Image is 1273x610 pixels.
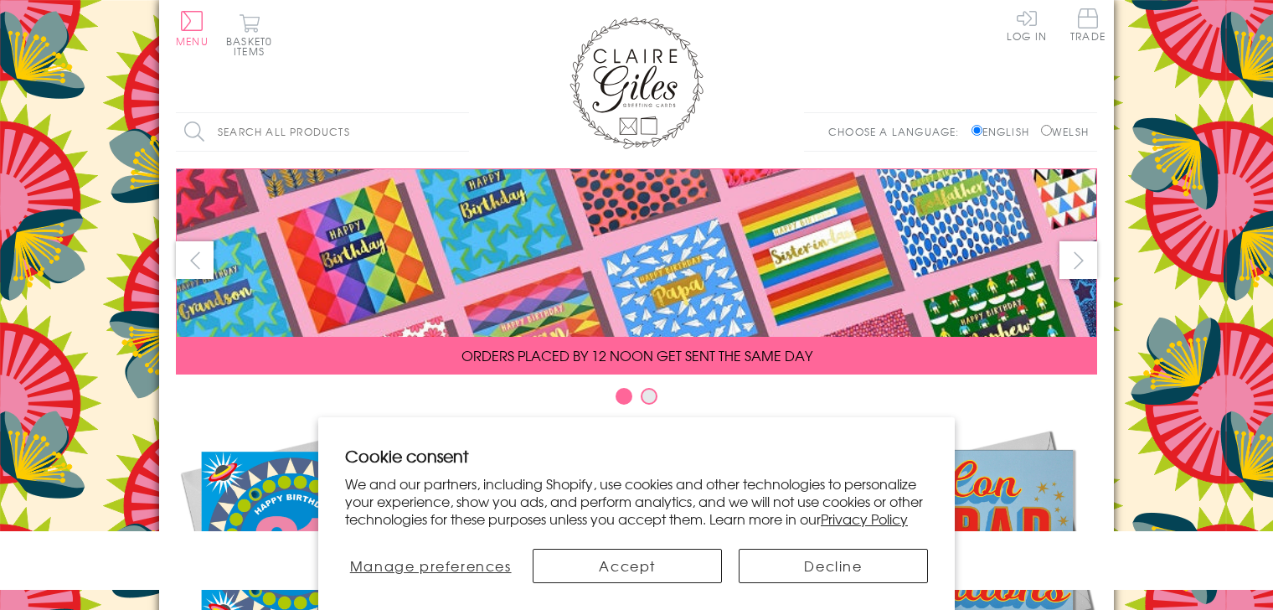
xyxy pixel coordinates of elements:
a: Log In [1007,8,1047,41]
a: Privacy Policy [821,509,908,529]
span: Trade [1070,8,1105,41]
img: Claire Giles Greetings Cards [569,17,703,149]
a: Trade [1070,8,1105,44]
button: prev [176,241,214,279]
button: Accept [533,549,722,583]
label: Welsh [1041,124,1089,139]
label: English [971,124,1038,139]
input: English [971,125,982,136]
button: Carousel Page 1 (Current Slide) [616,388,632,405]
p: We and our partners, including Shopify, use cookies and other technologies to personalize your ex... [345,475,928,527]
button: Menu [176,11,209,46]
span: ORDERS PLACED BY 12 NOON GET SENT THE SAME DAY [461,345,812,365]
p: Choose a language: [828,124,968,139]
span: Menu [176,34,209,49]
h2: Cookie consent [345,444,928,468]
button: Decline [739,549,928,583]
input: Welsh [1041,125,1052,136]
div: Carousel Pagination [176,387,1097,413]
button: Basket0 items [226,13,272,56]
button: Carousel Page 2 [641,388,657,405]
button: Manage preferences [345,549,516,583]
input: Search all products [176,113,469,151]
input: Search [452,113,469,151]
span: 0 items [234,34,272,59]
button: next [1059,241,1097,279]
span: Manage preferences [350,556,512,576]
